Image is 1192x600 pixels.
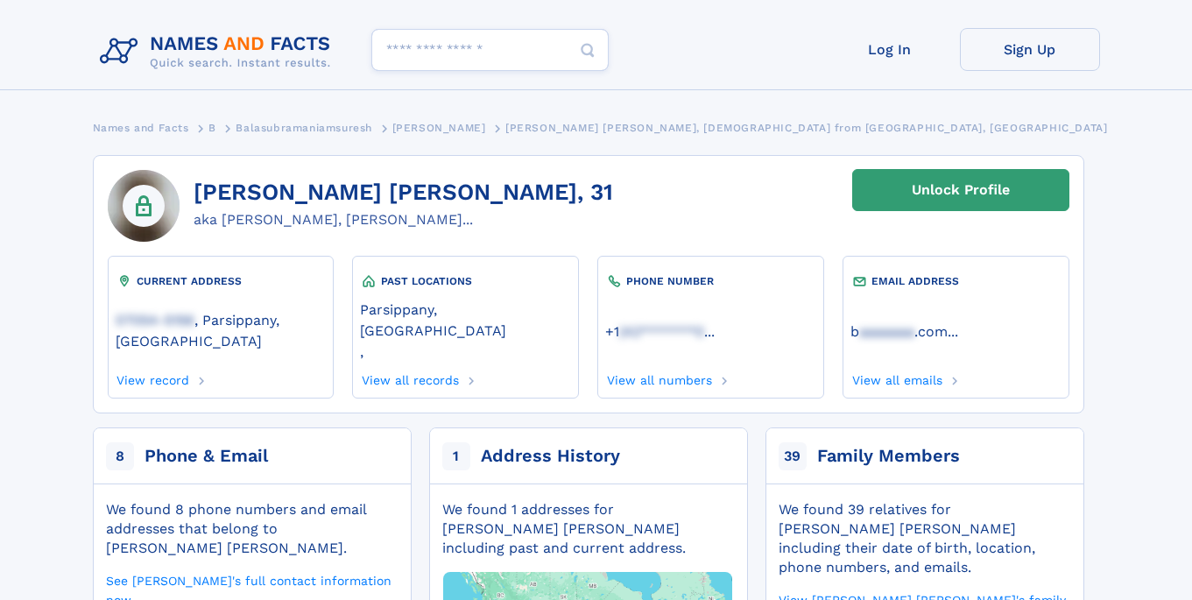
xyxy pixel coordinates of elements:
[116,310,326,349] a: 07054-5156, Parsippany, [GEOGRAPHIC_DATA]
[194,209,613,230] div: aka [PERSON_NAME], [PERSON_NAME]...
[116,272,326,290] div: CURRENT ADDRESS
[236,122,372,134] span: Balasubramaniamsuresh
[817,444,960,469] div: Family Members
[360,290,570,368] div: ,
[850,272,1061,290] div: EMAIL ADDRESS
[850,368,942,387] a: View all emails
[852,169,1069,211] a: Unlock Profile
[859,323,914,340] span: aaaaaaa
[850,323,1061,340] a: ...
[116,368,190,387] a: View record
[505,122,1107,134] span: [PERSON_NAME] [PERSON_NAME], [DEMOGRAPHIC_DATA] from [GEOGRAPHIC_DATA], [GEOGRAPHIC_DATA]
[106,442,134,470] span: 8
[779,442,807,470] span: 39
[392,116,486,138] a: [PERSON_NAME]
[93,28,345,75] img: Logo Names and Facts
[481,444,620,469] div: Address History
[779,500,1069,577] div: We found 39 relatives for [PERSON_NAME] [PERSON_NAME] including their date of birth, location, ph...
[567,29,609,72] button: Search Button
[236,116,372,138] a: Balasubramaniamsuresh
[208,122,216,134] span: B
[605,323,815,340] a: ...
[360,272,570,290] div: PAST LOCATIONS
[442,500,733,558] div: We found 1 addresses for [PERSON_NAME] [PERSON_NAME] including past and current address.
[360,300,570,339] a: Parsippany, [GEOGRAPHIC_DATA]
[360,368,459,387] a: View all records
[442,442,470,470] span: 1
[116,312,194,328] span: 07054-5156
[605,368,712,387] a: View all numbers
[912,170,1010,210] div: Unlock Profile
[145,444,268,469] div: Phone & Email
[93,116,189,138] a: Names and Facts
[208,116,216,138] a: B
[371,29,609,71] input: search input
[850,321,948,340] a: baaaaaaa.com
[820,28,960,71] a: Log In
[194,180,613,206] h1: [PERSON_NAME] [PERSON_NAME], 31
[605,272,815,290] div: PHONE NUMBER
[392,122,486,134] span: [PERSON_NAME]
[106,500,397,558] div: We found 8 phone numbers and email addresses that belong to [PERSON_NAME] [PERSON_NAME].
[960,28,1100,71] a: Sign Up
